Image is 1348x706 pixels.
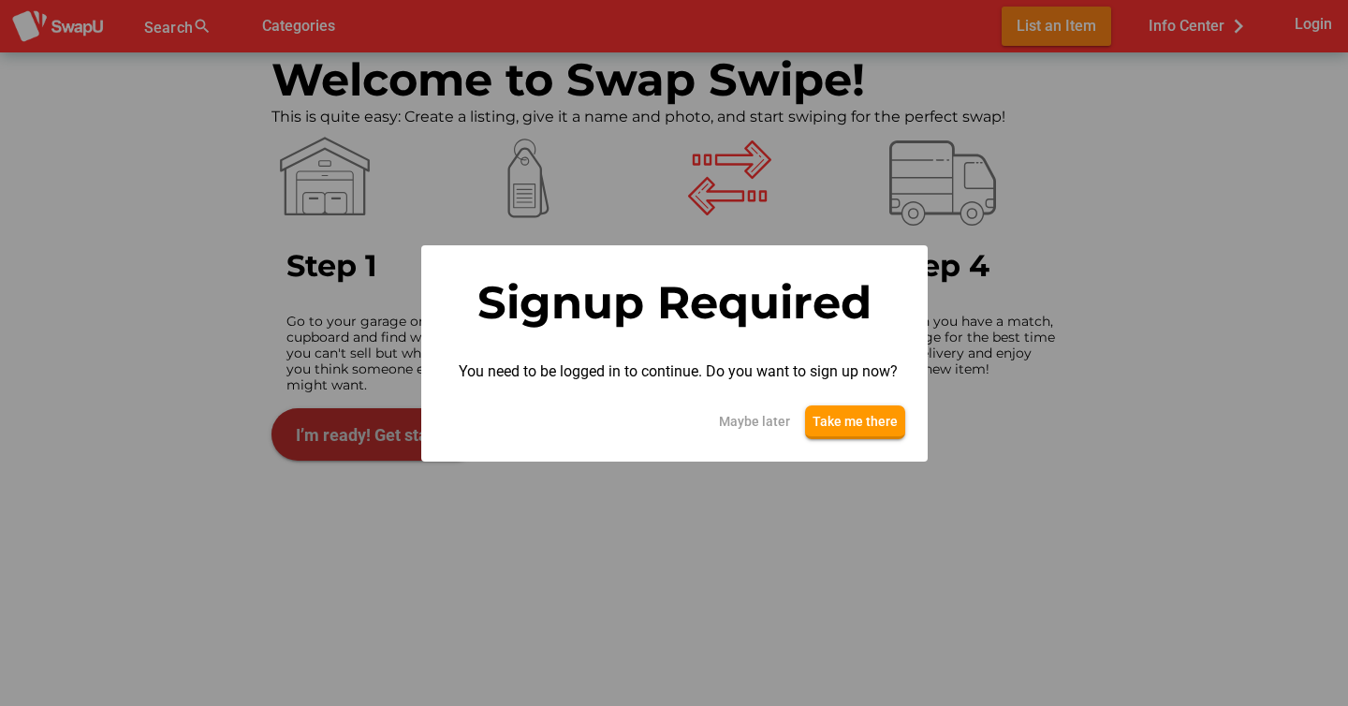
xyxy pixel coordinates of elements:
[719,410,790,433] span: Maybe later
[436,260,913,346] div: Signup Required
[813,410,898,433] span: Take me there
[711,405,798,439] button: Maybe later
[459,360,898,383] span: You need to be logged in to continue. Do you want to sign up now?
[805,405,905,439] button: Take me there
